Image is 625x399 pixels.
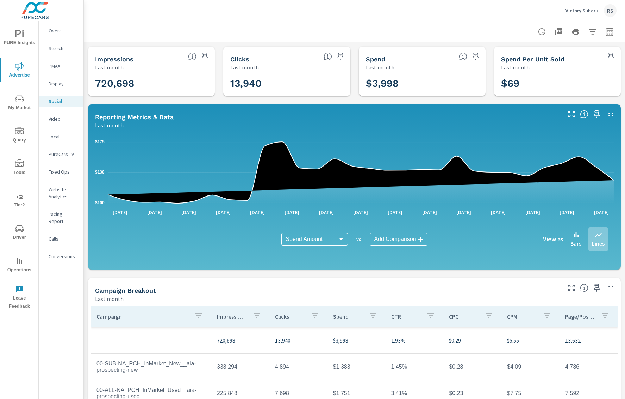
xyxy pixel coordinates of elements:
[39,43,83,54] div: Search
[176,209,201,216] p: [DATE]
[108,209,132,216] p: [DATE]
[96,313,189,320] p: Campaign
[565,336,612,345] p: 13,632
[386,358,444,376] td: 1.45%
[49,27,78,34] p: Overall
[2,159,36,177] span: Tools
[95,295,124,303] p: Last month
[333,313,363,320] p: Spend
[2,95,36,112] span: My Market
[39,61,83,71] div: PMAX
[230,63,259,72] p: Last month
[348,236,370,242] p: vs
[570,239,581,248] p: Bars
[591,109,602,120] span: Save this to your personalized report
[39,25,83,36] div: Overall
[95,63,124,72] p: Last month
[566,109,577,120] button: Make Fullscreen
[366,78,479,90] h3: $3,998
[286,236,323,243] span: Spend Amount
[49,98,78,105] p: Social
[95,113,174,121] h5: Reporting Metrics & Data
[580,284,588,292] span: This is a summary of Social performance results by campaign. Each column can be sorted.
[2,127,36,144] span: Query
[417,209,442,216] p: [DATE]
[470,51,481,62] span: Save this to your personalized report
[281,233,348,246] div: Spend Amount
[49,211,78,225] p: Pacing Report
[366,63,394,72] p: Last month
[552,25,566,39] button: "Export Report to PDF"
[39,131,83,142] div: Local
[383,209,407,216] p: [DATE]
[501,358,560,376] td: $4.09
[49,151,78,158] p: PureCars TV
[449,313,479,320] p: CPC
[280,209,304,216] p: [DATE]
[230,78,343,90] h3: 13,940
[2,224,36,242] span: Driver
[501,55,564,63] h5: Spend Per Unit Sold
[49,235,78,242] p: Calls
[95,139,105,144] text: $175
[605,109,617,120] button: Minimize Widget
[39,96,83,107] div: Social
[501,78,614,90] h3: $69
[39,78,83,89] div: Display
[507,313,537,320] p: CPM
[604,4,617,17] div: RS
[2,62,36,79] span: Advertise
[275,313,305,320] p: Clicks
[211,358,269,376] td: 338,294
[589,209,614,216] p: [DATE]
[555,209,579,216] p: [DATE]
[245,209,270,216] p: [DATE]
[565,7,598,14] p: Victory Subaru
[95,55,133,63] h5: Impressions
[91,355,211,379] td: 00-SUB-NA_PCH_InMarket_New__aia-prospecting-new
[501,63,530,72] p: Last month
[39,114,83,124] div: Video
[560,358,618,376] td: 4,786
[459,52,467,61] span: The amount of money spent on advertising during the period.
[374,236,416,243] span: Add Comparison
[449,336,496,345] p: $0.29
[39,209,83,226] div: Pacing Report
[217,336,264,345] p: 720,698
[314,209,339,216] p: [DATE]
[333,336,380,345] p: $3,998
[199,51,211,62] span: Save this to your personalized report
[327,358,386,376] td: $1,383
[188,52,196,61] span: The number of times an ad was shown on your behalf.
[49,115,78,122] p: Video
[2,30,36,47] span: PURE Insights
[142,209,167,216] p: [DATE]
[49,62,78,69] p: PMAX
[39,251,83,262] div: Conversions
[217,313,247,320] p: Impressions
[95,121,124,129] p: Last month
[39,234,83,244] div: Calls
[2,192,36,209] span: Tier2
[49,45,78,52] p: Search
[391,336,438,345] p: 1.93%
[39,149,83,159] div: PureCars TV
[335,51,346,62] span: Save this to your personalized report
[49,80,78,87] p: Display
[49,186,78,200] p: Website Analytics
[605,51,617,62] span: Save this to your personalized report
[2,285,36,310] span: Leave Feedback
[580,110,588,119] span: Understand Social data over time and see how metrics compare to each other.
[443,358,501,376] td: $0.28
[586,25,600,39] button: Apply Filters
[348,209,373,216] p: [DATE]
[370,233,427,246] div: Add Comparison
[39,184,83,202] div: Website Analytics
[211,209,236,216] p: [DATE]
[520,209,545,216] p: [DATE]
[2,257,36,274] span: Operations
[275,336,322,345] p: 13,940
[95,78,208,90] h3: 720,698
[543,236,563,243] h6: View as
[49,133,78,140] p: Local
